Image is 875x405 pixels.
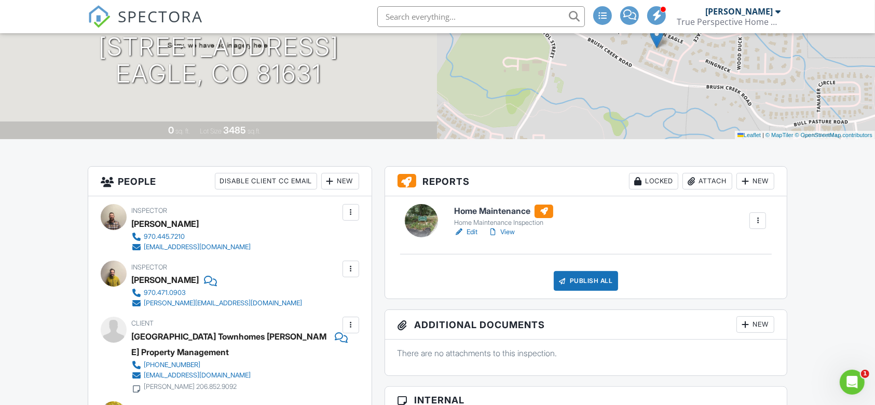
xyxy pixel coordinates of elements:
[131,272,199,288] div: [PERSON_NAME]
[131,232,251,242] a: 970.445.7210
[736,316,774,333] div: New
[765,132,794,138] a: © MapTiler
[131,370,340,381] a: [EMAIL_ADDRESS][DOMAIN_NAME]
[131,329,330,360] div: [GEOGRAPHIC_DATA] Townhomes [PERSON_NAME] Property Management
[398,347,775,359] p: There are no attachments to this inspection.
[131,263,167,271] span: Inspector
[144,371,251,380] div: [EMAIL_ADDRESS][DOMAIN_NAME]
[144,243,251,251] div: [EMAIL_ADDRESS][DOMAIN_NAME]
[144,289,186,297] div: 970.471.0903
[169,125,174,136] div: 0
[131,288,302,298] a: 970.471.0903
[224,125,247,136] div: 3485
[385,310,787,340] h3: Additional Documents
[88,14,203,36] a: SPECTORA
[131,319,154,327] span: Client
[131,360,340,370] a: [PHONE_NUMBER]
[99,33,339,88] h1: [STREET_ADDRESS] Eagle, CO 81631
[705,6,773,17] div: [PERSON_NAME]
[131,298,302,308] a: [PERSON_NAME][EMAIL_ADDRESS][DOMAIN_NAME]
[144,299,302,307] div: [PERSON_NAME][EMAIL_ADDRESS][DOMAIN_NAME]
[131,216,199,232] div: [PERSON_NAME]
[736,173,774,190] div: New
[737,132,761,138] a: Leaflet
[629,173,678,190] div: Locked
[200,127,222,135] span: Lot Size
[88,5,111,28] img: The Best Home Inspection Software - Spectora
[144,233,185,241] div: 970.445.7210
[454,219,553,227] div: Home Maintenance Inspection
[795,132,872,138] a: © OpenStreetMap contributors
[861,370,869,378] span: 1
[554,271,619,291] div: Publish All
[385,167,787,196] h3: Reports
[682,173,732,190] div: Attach
[131,207,167,214] span: Inspector
[677,17,781,27] div: True Perspective Home Consultants
[176,127,190,135] span: sq. ft.
[454,205,553,227] a: Home Maintenance Home Maintenance Inspection
[248,127,261,135] span: sq.ft.
[377,6,585,27] input: Search everything...
[321,173,359,190] div: New
[762,132,764,138] span: |
[454,205,553,218] h6: Home Maintenance
[650,27,663,48] img: Marker
[840,370,865,395] iframe: Intercom live chat
[131,242,251,252] a: [EMAIL_ADDRESS][DOMAIN_NAME]
[88,167,372,196] h3: People
[118,5,203,27] span: SPECTORA
[488,227,515,237] a: View
[144,361,200,369] div: [PHONE_NUMBER]
[215,173,317,190] div: Disable Client CC Email
[454,227,477,237] a: Edit
[144,383,237,391] div: [PERSON_NAME] 206.852.9092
